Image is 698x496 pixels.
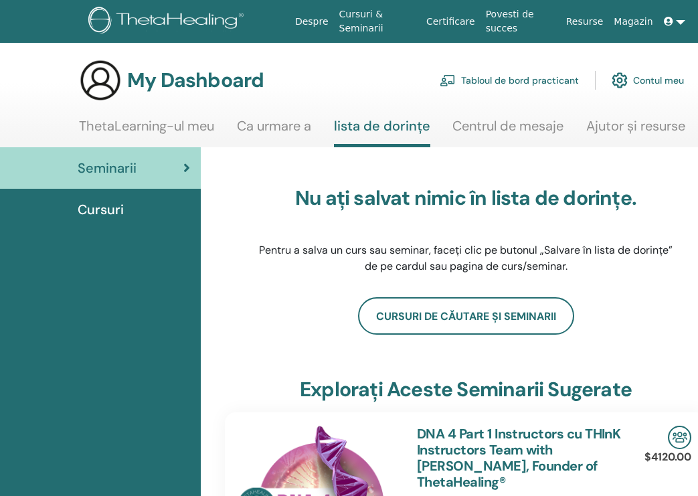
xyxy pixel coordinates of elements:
[334,2,421,41] a: Cursuri & Seminarii
[668,426,691,449] img: In-Person Seminar
[612,69,628,92] img: cog.svg
[644,449,691,465] p: $4120.00
[78,199,124,220] span: Cursuri
[88,7,248,37] img: logo.png
[417,425,620,491] a: DNA 4 Part 1 Instructors cu THInK Instructors Team with [PERSON_NAME], Founder of ThetaHealing®
[78,158,137,178] span: Seminarii
[255,186,677,210] h3: Nu ați salvat nimic în lista de dorințe.
[440,74,456,86] img: chalkboard-teacher.svg
[612,66,684,95] a: Contul meu
[561,9,609,34] a: Resurse
[421,9,481,34] a: Certificare
[290,9,334,34] a: Despre
[586,118,685,144] a: Ajutor și resurse
[79,118,214,144] a: ThetaLearning-ul meu
[440,66,579,95] a: Tabloul de bord practicant
[300,378,632,402] h3: Explorați aceste seminarii sugerate
[237,118,311,144] a: Ca urmare a
[481,2,561,41] a: Povesti de succes
[127,68,264,92] h3: My Dashboard
[255,242,677,274] p: Pentru a salva un curs sau seminar, faceți clic pe butonul „Salvare în lista de dorințe” de pe ca...
[334,118,430,147] a: lista de dorințe
[608,9,658,34] a: Magazin
[452,118,563,144] a: Centrul de mesaje
[79,59,122,102] img: generic-user-icon.jpg
[358,297,574,335] a: Cursuri de căutare și seminarii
